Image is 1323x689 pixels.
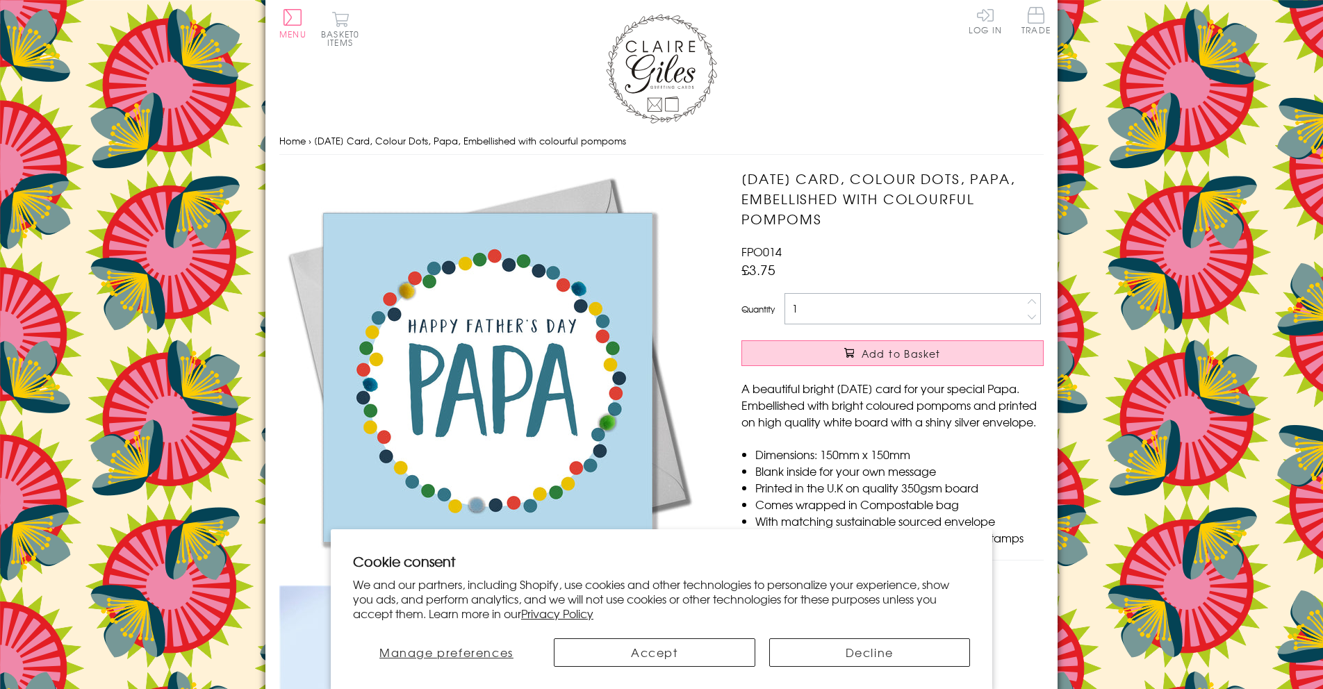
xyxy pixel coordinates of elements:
span: Add to Basket [862,347,941,360]
span: [DATE] Card, Colour Dots, Papa, Embellished with colourful pompoms [314,134,626,147]
nav: breadcrumbs [279,127,1044,156]
h1: [DATE] Card, Colour Dots, Papa, Embellished with colourful pompoms [741,169,1044,229]
li: Dimensions: 150mm x 150mm [755,446,1044,463]
a: Log In [969,7,1002,34]
span: Trade [1021,7,1051,34]
span: 0 items [327,28,359,49]
img: Father's Day Card, Colour Dots, Papa, Embellished with colourful pompoms [279,169,696,586]
p: We and our partners, including Shopify, use cookies and other technologies to personalize your ex... [353,577,970,620]
span: £3.75 [741,260,775,279]
li: Printed in the U.K on quality 350gsm board [755,479,1044,496]
button: Menu [279,9,306,38]
button: Manage preferences [353,638,540,667]
li: Comes wrapped in Compostable bag [755,496,1044,513]
span: Manage preferences [379,644,513,661]
li: With matching sustainable sourced envelope [755,513,1044,529]
button: Basket0 items [321,11,359,47]
button: Decline [769,638,971,667]
a: Home [279,134,306,147]
h2: Cookie consent [353,551,970,571]
span: › [309,134,311,147]
a: Privacy Policy [521,605,593,622]
label: Quantity [741,303,775,315]
span: FPO014 [741,243,782,260]
a: Trade [1021,7,1051,37]
p: A beautiful bright [DATE] card for your special Papa. Embellished with bright coloured pompoms an... [741,380,1044,430]
button: Accept [554,638,755,667]
img: Claire Giles Greetings Cards [606,14,717,124]
button: Add to Basket [741,340,1044,366]
li: Blank inside for your own message [755,463,1044,479]
span: Menu [279,28,306,40]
